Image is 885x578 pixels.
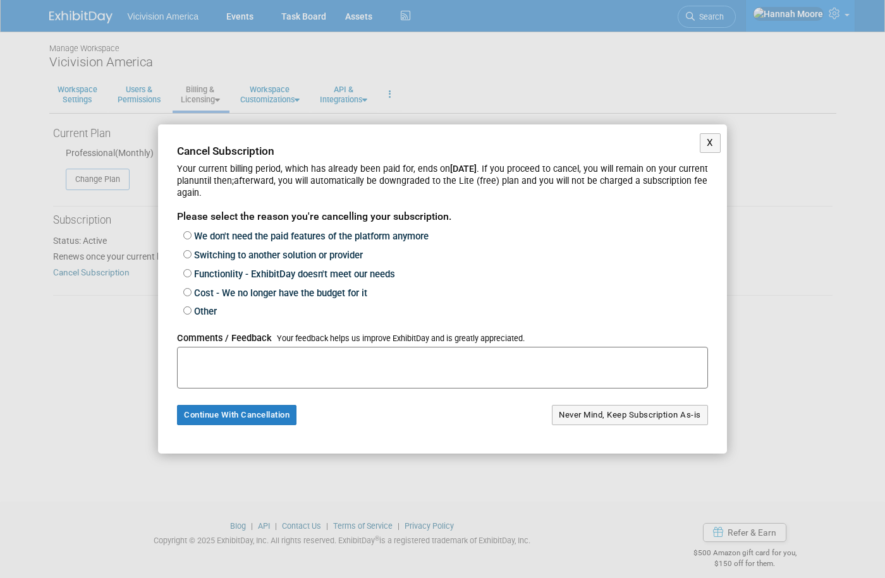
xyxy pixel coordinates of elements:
[177,210,708,224] div: Please select the reason you're cancelling your subscription.
[192,287,367,299] label: Cost - We no longer have the budget for it
[192,268,395,280] label: Functionlity - ExhibitDay doesn't meet our needs
[700,133,721,153] button: X
[552,405,708,425] button: Never Mind, Keep Subscription As-is
[177,164,708,198] span: If you proceed to cancel, you will remain on your current plan afterward, you will automatically ...
[177,143,708,159] div: Cancel Subscription
[192,231,429,242] label: We don't need the paid features of the platform anymore
[194,176,234,186] span: until then;
[177,332,708,346] div: Comments / Feedback
[177,405,296,425] button: Continue With Cancellation
[177,164,479,174] span: Your current billing period, which has already been paid for, ends on .
[192,306,217,317] label: Other
[450,164,477,174] span: [DATE]
[192,250,363,261] label: Switching to another solution or provider
[277,334,525,343] span: Your feedback helps us improve ExhibitDay and is greatly appreciated.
